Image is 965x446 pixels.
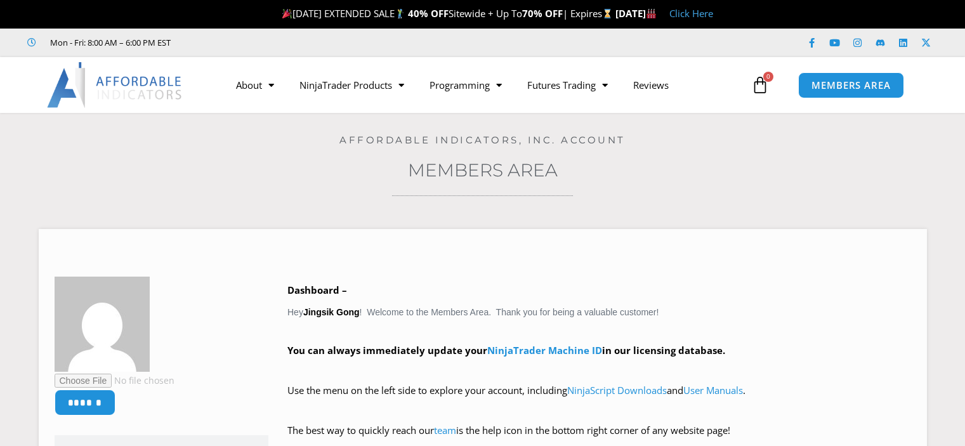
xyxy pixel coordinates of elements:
span: MEMBERS AREA [811,81,891,90]
strong: You can always immediately update your in our licensing database. [287,344,725,357]
a: NinjaScript Downloads [567,384,667,397]
a: User Manuals [683,384,743,397]
a: team [434,424,456,436]
a: Programming [417,70,515,100]
p: Use the menu on the left side to explore your account, including and . [287,382,911,417]
nav: Menu [223,70,748,100]
img: 🎉 [282,9,292,18]
b: Dashboard – [287,284,347,296]
span: 0 [763,72,773,82]
img: LogoAI | Affordable Indicators – NinjaTrader [47,62,183,108]
img: 3e961ded3c57598c38b75bad42f30339efeb9c3e633a926747af0a11817a7dee [55,277,150,372]
img: 🏭 [647,9,656,18]
img: 🏌️‍♂️ [395,9,405,18]
a: Click Here [669,7,713,20]
a: NinjaTrader Products [287,70,417,100]
a: Reviews [620,70,681,100]
strong: 40% OFF [408,7,449,20]
a: 0 [732,67,788,103]
span: [DATE] EXTENDED SALE Sitewide + Up To | Expires [279,7,615,20]
strong: 70% OFF [522,7,563,20]
a: Members Area [408,159,558,181]
a: NinjaTrader Machine ID [487,344,602,357]
a: Futures Trading [515,70,620,100]
strong: Jingsik Gong [303,307,360,317]
iframe: Customer reviews powered by Trustpilot [188,36,379,49]
strong: [DATE] [615,7,657,20]
a: About [223,70,287,100]
img: ⌛ [603,9,612,18]
span: Mon - Fri: 8:00 AM – 6:00 PM EST [47,35,171,50]
a: MEMBERS AREA [798,72,904,98]
a: Affordable Indicators, Inc. Account [339,134,626,146]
